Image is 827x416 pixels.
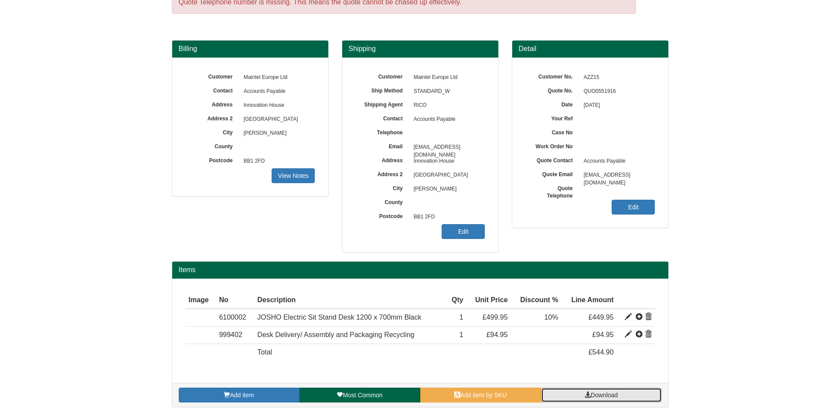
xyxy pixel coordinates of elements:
span: £499.95 [483,314,508,321]
label: Ship Method [355,85,409,95]
label: Customer No. [525,71,579,81]
a: View Notes [272,168,315,183]
label: County [185,140,239,150]
span: [DATE] [579,99,655,113]
span: Add item by SKU [460,392,507,399]
span: [EMAIL_ADDRESS][DOMAIN_NAME] [579,168,655,182]
label: Telephone [355,126,409,136]
label: City [355,182,409,192]
span: £544.90 [589,348,614,356]
span: [PERSON_NAME] [239,126,315,140]
span: Download [591,392,618,399]
label: Address [355,154,409,164]
span: AZZ15 [579,71,655,85]
th: Line Amount [562,292,617,309]
span: 1 [459,331,463,338]
span: [PERSON_NAME] [409,182,485,196]
label: Shipping Agent [355,99,409,109]
span: 1 [459,314,463,321]
label: Address [185,99,239,109]
h2: Items [179,266,662,274]
label: Your Ref [525,113,579,123]
label: Address 2 [355,168,409,178]
th: Image [185,292,216,309]
label: Quote Email [525,168,579,178]
a: Edit [612,200,655,215]
span: Desk Delivery/ Assembly and Packaging Recycling [257,331,414,338]
span: Accounts Payable [579,154,655,168]
span: QUO0551916 [579,85,655,99]
label: County [355,196,409,206]
span: Accounts Payable [239,85,315,99]
td: 6100002 [215,309,254,326]
span: £449.95 [589,314,614,321]
h3: Detail [519,45,662,53]
th: Discount % [511,292,562,309]
label: Work Order No [525,140,579,150]
span: [GEOGRAPHIC_DATA] [409,168,485,182]
span: £94.95 [592,331,614,338]
label: Customer [185,71,239,81]
label: Quote No. [525,85,579,95]
label: Contact [355,113,409,123]
label: Customer [355,71,409,81]
span: [EMAIL_ADDRESS][DOMAIN_NAME] [409,140,485,154]
span: Innovation House [409,154,485,168]
td: Total [254,344,446,361]
span: £94.95 [487,331,508,338]
label: Postcode [355,210,409,220]
th: Unit Price [467,292,511,309]
span: Most Common [343,392,382,399]
span: Maintel Europe Ltd [239,71,315,85]
label: Quote Contact [525,154,579,164]
span: STANDARD_W [409,85,485,99]
span: BB1 2FD [409,210,485,224]
span: Accounts Payable [409,113,485,126]
span: Add item [230,392,254,399]
label: Postcode [185,154,239,164]
span: BB1 2FD [239,154,315,168]
label: Address 2 [185,113,239,123]
label: Quote Telephone [525,182,579,200]
th: Description [254,292,446,309]
label: Case No [525,126,579,136]
label: Date [525,99,579,109]
span: 10% [544,314,558,321]
a: Download [541,388,662,402]
label: City [185,126,239,136]
td: 999402 [215,327,254,344]
span: Innovation House [239,99,315,113]
a: Edit [442,224,485,239]
h3: Billing [179,45,322,53]
span: Maintel Europe Ltd [409,71,485,85]
label: Contact [185,85,239,95]
span: JOSHO Electric Sit Stand Desk 1200 x 700mm Black [257,314,421,321]
span: RICO [409,99,485,113]
th: Qty [446,292,467,309]
span: [GEOGRAPHIC_DATA] [239,113,315,126]
label: Email [355,140,409,150]
th: No [215,292,254,309]
h3: Shipping [349,45,492,53]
